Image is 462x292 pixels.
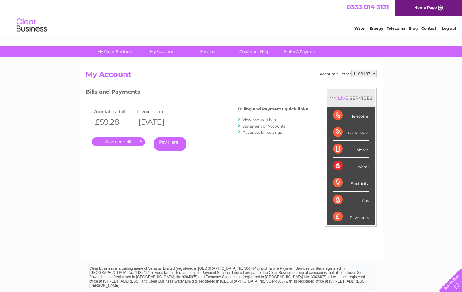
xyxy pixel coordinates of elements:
[86,88,308,98] h3: Bills and Payments
[90,46,140,57] a: My Clear Business
[320,70,377,77] div: Account number
[229,46,280,57] a: Customer Help
[354,26,366,31] a: Water
[333,208,369,225] div: Payments
[238,107,308,111] h4: Billing and Payments quick links
[333,158,369,174] div: Water
[183,46,233,57] a: Services
[421,26,436,31] a: Contact
[135,116,179,128] th: [DATE]
[92,107,136,116] td: Your latest bill
[242,124,285,129] a: Statement of Accounts
[86,70,377,82] h2: My Account
[242,118,276,122] a: View previous bills
[370,26,383,31] a: Energy
[333,107,369,124] div: Telecoms
[276,46,326,57] a: Make A Payment
[16,16,47,35] img: logo.png
[333,174,369,191] div: Electricity
[92,137,145,146] a: .
[87,3,376,30] div: Clear Business is a trading name of Verastar Limited (registered in [GEOGRAPHIC_DATA] No. 3667643...
[333,124,369,141] div: Broadband
[387,26,405,31] a: Telecoms
[136,46,187,57] a: My Account
[327,89,375,107] div: MY SERVICES
[347,3,389,11] a: 0333 014 3131
[409,26,418,31] a: Blog
[337,95,349,101] div: LIVE
[242,130,282,135] a: Paperless bill settings
[442,26,456,31] a: Log out
[135,107,179,116] td: Invoice date
[154,137,186,151] a: Pay Here
[333,141,369,158] div: Mobile
[92,116,136,128] th: £59.28
[333,192,369,208] div: Gas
